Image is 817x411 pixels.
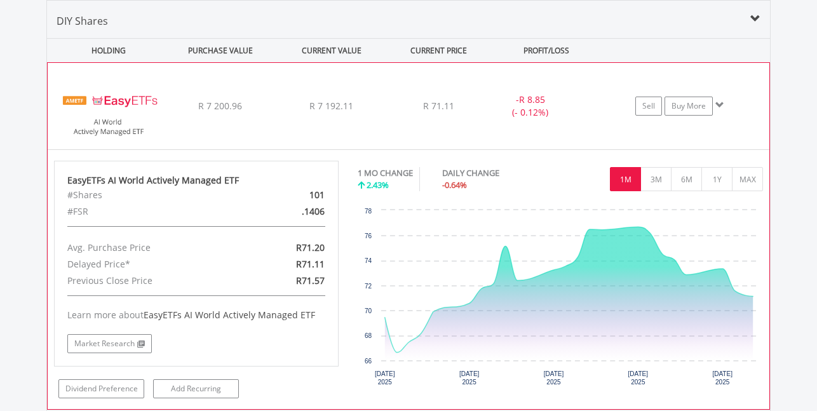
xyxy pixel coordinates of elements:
[54,79,163,146] img: EQU.ZA.EASYAI.png
[364,358,372,365] text: 66
[48,39,163,62] div: HOLDING
[358,204,764,394] div: Chart. Highcharts interactive chart.
[671,167,702,191] button: 6M
[388,39,489,62] div: CURRENT PRICE
[635,97,662,116] a: Sell
[166,39,274,62] div: PURCHASE VALUE
[610,167,641,191] button: 1M
[67,334,152,353] a: Market Research
[628,370,648,386] text: [DATE] 2025
[358,167,413,179] div: 1 MO CHANGE
[296,258,325,270] span: R71.11
[57,14,108,28] span: DIY Shares
[58,203,242,220] div: #FSR
[442,167,544,179] div: DAILY CHANGE
[58,239,242,256] div: Avg. Purchase Price
[67,174,325,187] div: EasyETFs AI World Actively Managed ETF
[442,179,467,191] span: -0.64%
[364,257,372,264] text: 74
[58,379,144,398] a: Dividend Preference
[58,273,242,289] div: Previous Close Price
[364,283,372,290] text: 72
[492,39,600,62] div: PROFIT/LOSS
[277,39,386,62] div: CURRENT VALUE
[242,203,334,220] div: .1406
[665,97,713,116] a: Buy More
[198,100,242,112] span: R 7 200.96
[519,93,545,105] span: R 8.85
[483,93,578,119] div: - (- 0.12%)
[309,100,353,112] span: R 7 192.11
[375,370,395,386] text: [DATE] 2025
[364,307,372,314] text: 70
[144,309,315,321] span: EasyETFs AI World Actively Managed ETF
[242,187,334,203] div: 101
[296,241,325,253] span: R71.20
[153,379,239,398] a: Add Recurring
[459,370,479,386] text: [DATE] 2025
[543,370,564,386] text: [DATE] 2025
[364,232,372,239] text: 76
[58,187,242,203] div: #Shares
[701,167,733,191] button: 1Y
[367,179,389,191] span: 2.43%
[423,100,454,112] span: R 71.11
[67,309,325,321] div: Learn more about
[712,370,733,386] text: [DATE] 2025
[732,167,763,191] button: MAX
[364,208,372,215] text: 78
[640,167,672,191] button: 3M
[358,204,763,394] svg: Interactive chart
[58,256,242,273] div: Delayed Price*
[364,332,372,339] text: 68
[296,274,325,286] span: R71.57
